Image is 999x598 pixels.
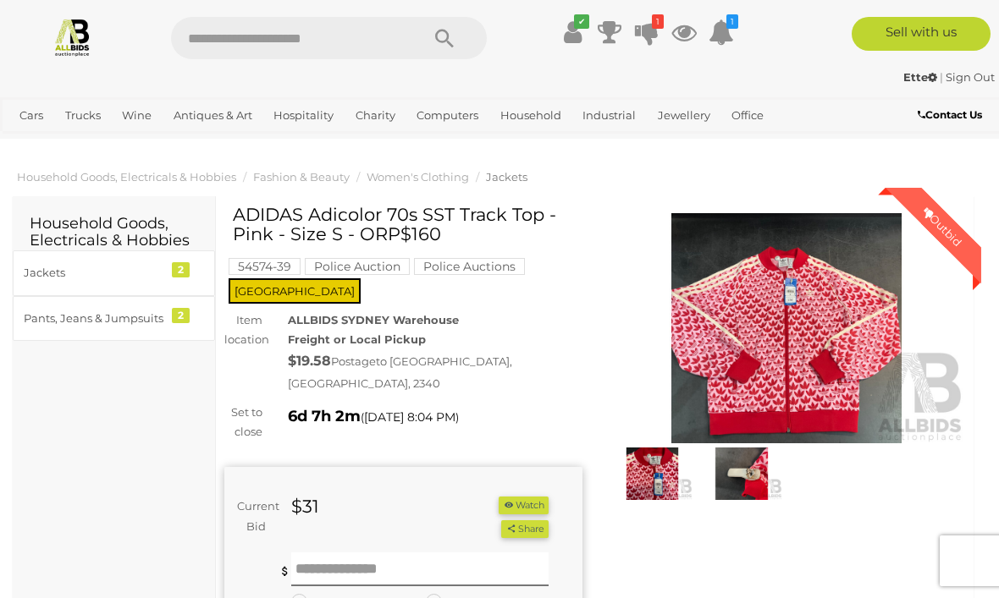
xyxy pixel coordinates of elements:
[612,447,693,500] img: ADIDAS Adicolor 70s SST Track Top - Pink - Size S - ORP$160
[494,101,568,129] a: Household
[115,101,158,129] a: Wine
[903,70,937,84] strong: Ette
[946,70,995,84] a: Sign Out
[288,407,361,425] strong: 6d 7h 2m
[367,170,469,184] a: Women's Clothing
[903,70,940,84] a: Ette
[364,409,455,425] span: [DATE] 8:04 PM
[24,309,163,328] div: Pants, Jeans & Jumpsuits
[212,403,275,442] div: Set to close
[212,310,275,350] div: Item location
[288,354,512,390] span: to [GEOGRAPHIC_DATA], [GEOGRAPHIC_DATA], 2340
[288,349,582,393] div: Postage
[305,258,410,275] mark: Police Auction
[725,101,770,129] a: Office
[576,101,643,129] a: Industrial
[560,17,585,47] a: ✔
[13,250,215,295] a: Jackets 2
[414,258,525,275] mark: Police Auctions
[499,497,548,514] button: Watch
[13,129,61,157] a: Sports
[291,496,319,517] strong: $31
[305,260,410,273] a: Police Auction
[288,353,331,369] strong: $19.58
[574,14,589,29] i: ✔
[69,129,203,157] a: [GEOGRAPHIC_DATA]
[361,410,459,424] span: ( )
[288,332,426,346] strong: Freight or Local Pickup
[410,101,485,129] a: Computers
[58,101,108,129] a: Trucks
[940,70,943,84] span: |
[13,296,215,341] a: Pants, Jeans & Jumpsuits 2
[709,17,734,47] a: 1
[288,313,459,326] strong: ALLBIDS SYDNEY Warehouse
[501,520,548,538] button: Share
[233,205,578,244] h1: ADIDAS Adicolor 70s SST Track Top - Pink - Size S - ORP$160
[402,17,487,59] button: Search
[651,101,717,129] a: Jewellery
[13,101,50,129] a: Cars
[17,170,236,184] a: Household Goods, Electricals & Hobbies
[414,260,525,273] a: Police Auctions
[267,101,340,129] a: Hospitality
[726,14,738,29] i: 1
[229,278,361,304] span: [GEOGRAPHIC_DATA]
[486,170,527,184] a: Jackets
[30,216,198,250] h2: Household Goods, Electricals & Hobbies
[229,260,301,273] a: 54574-39
[701,447,782,500] img: ADIDAS Adicolor 70s SST Track Top - Pink - Size S - ORP$160
[172,308,190,323] div: 2
[229,258,301,275] mark: 54574-39
[52,17,92,57] img: Allbids.com.au
[918,108,982,121] b: Contact Us
[903,188,981,266] div: Outbid
[652,14,664,29] i: 1
[852,17,991,51] a: Sell with us
[608,213,966,443] img: ADIDAS Adicolor 70s SST Track Top - Pink - Size S - ORP$160
[167,101,259,129] a: Antiques & Art
[172,262,190,277] div: 2
[224,497,279,536] div: Current Bid
[634,17,660,47] a: 1
[499,497,548,514] li: Watch this item
[349,101,402,129] a: Charity
[918,106,986,124] a: Contact Us
[24,263,163,283] div: Jackets
[253,170,350,184] a: Fashion & Beauty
